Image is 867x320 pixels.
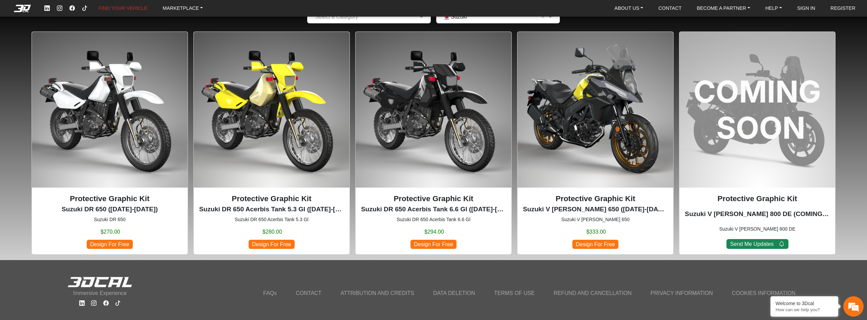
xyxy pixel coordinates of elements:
span: $333.00 [586,228,606,236]
a: REFUND AND CANCELLATION [550,287,636,299]
p: Protective Graphic Kit [685,193,830,205]
span: Design For Free [410,240,457,249]
p: Immersive Experience [67,289,132,297]
span: Design For Free [249,240,295,249]
img: V Strom 650null2017-2024 [517,32,673,188]
small: Suzuki DR 650 [37,216,182,223]
p: Suzuki DR 650 (1996-2024) [37,205,182,214]
img: DR 650Acerbis Tank 6.6 Gl1996-2024 [356,32,511,188]
img: DR 650Acerbis Tank 5.3 Gl1996-2024 [194,32,350,188]
div: Suzuki DR 650 Acerbis Tank 5.3 Gl [193,31,350,255]
a: COOKIES INFORMATION [728,287,800,299]
a: FAQs [259,287,281,299]
a: TERMS OF USE [490,287,539,299]
span: $294.00 [424,228,444,236]
p: Suzuki V Strom 650 (2017-2024) [523,205,668,214]
a: MARKETPLACE [160,3,206,14]
p: Protective Graphic Kit [523,193,668,205]
a: CONTACT [656,3,684,14]
span: Design For Free [87,240,133,249]
img: DR 6501996-2024 [32,32,188,188]
a: PRIVACY INFORMATION [647,287,717,299]
a: DATA DELETION [429,287,479,299]
p: Suzuki DR 650 Acerbis Tank 5.3 Gl (1996-2024) [199,205,344,214]
span: Design For Free [572,240,618,249]
div: Suzuki DR 650 [31,31,188,255]
a: HELP [763,3,785,14]
div: Suzuki V Strom 800 DE [679,31,836,255]
span: $280.00 [262,228,282,236]
p: Suzuki DR 650 Acerbis Tank 6.6 Gl (1996-2024) [361,205,506,214]
p: Suzuki V Strom 800 DE (COMING SOON) (2023-2024) [685,209,830,219]
span: Clean Field [541,13,547,21]
button: Send Me Updates [726,239,788,249]
small: Suzuki DR 650 Acerbis Tank 6.6 Gl [361,216,506,223]
a: CONTACT [292,287,325,299]
a: BECOME A PARTNER [694,3,753,14]
a: FIND YOUR VEHICLE [96,3,150,14]
small: Suzuki V Strom 650 [523,216,668,223]
a: SIGN IN [795,3,818,14]
small: Suzuki V Strom 800 DE [685,226,830,233]
p: Protective Graphic Kit [361,193,506,205]
p: Protective Graphic Kit [199,193,344,205]
small: Suzuki DR 650 Acerbis Tank 5.3 Gl [199,216,344,223]
span: $270.00 [101,228,120,236]
div: Welcome to 3Dcal [776,301,833,306]
p: Protective Graphic Kit [37,193,182,205]
p: How can we help you? [776,307,833,312]
div: Suzuki DR 650 Acerbis Tank 6.6 Gl [355,31,512,255]
a: ABOUT US [612,3,646,14]
a: REGISTER [828,3,858,14]
a: ATTRIBUTION AND CREDITS [336,287,418,299]
div: Suzuki V Strom 650 [517,31,674,255]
